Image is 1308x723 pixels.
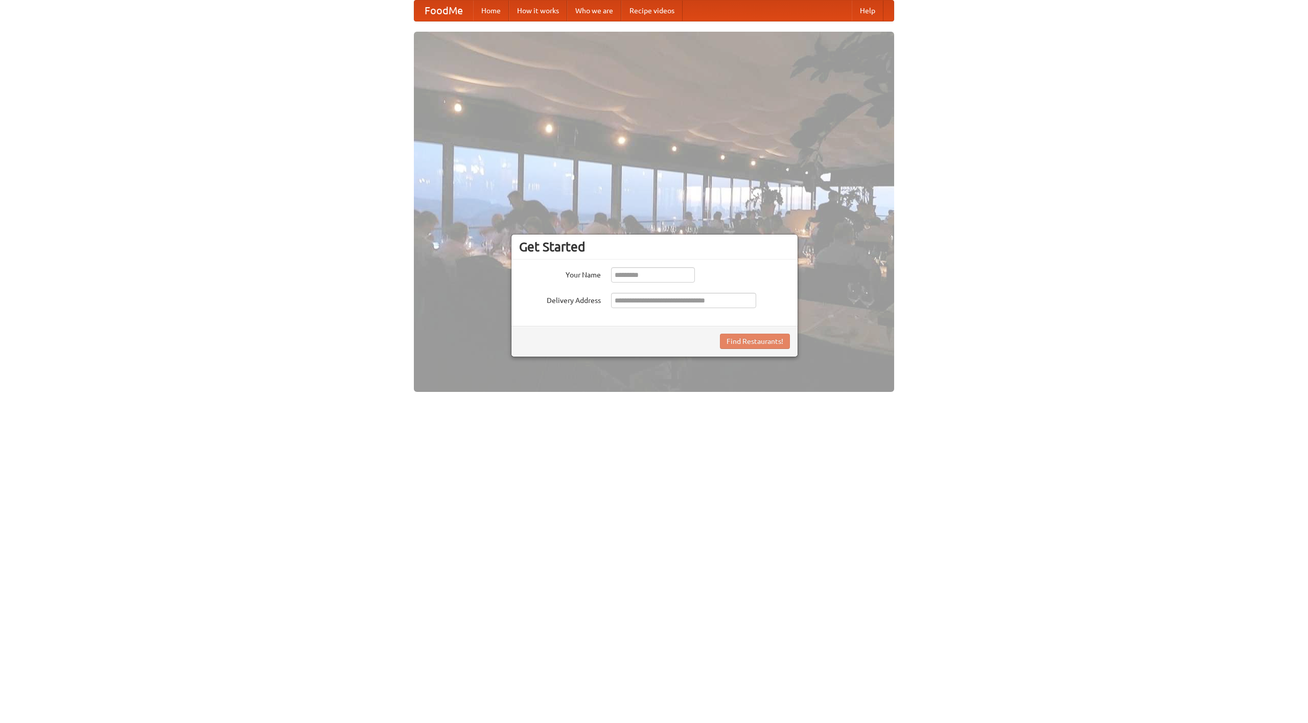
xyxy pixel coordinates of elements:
h3: Get Started [519,239,790,254]
button: Find Restaurants! [720,334,790,349]
a: Who we are [567,1,621,21]
a: Home [473,1,509,21]
a: How it works [509,1,567,21]
label: Delivery Address [519,293,601,306]
a: Recipe videos [621,1,683,21]
a: FoodMe [414,1,473,21]
a: Help [852,1,883,21]
label: Your Name [519,267,601,280]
